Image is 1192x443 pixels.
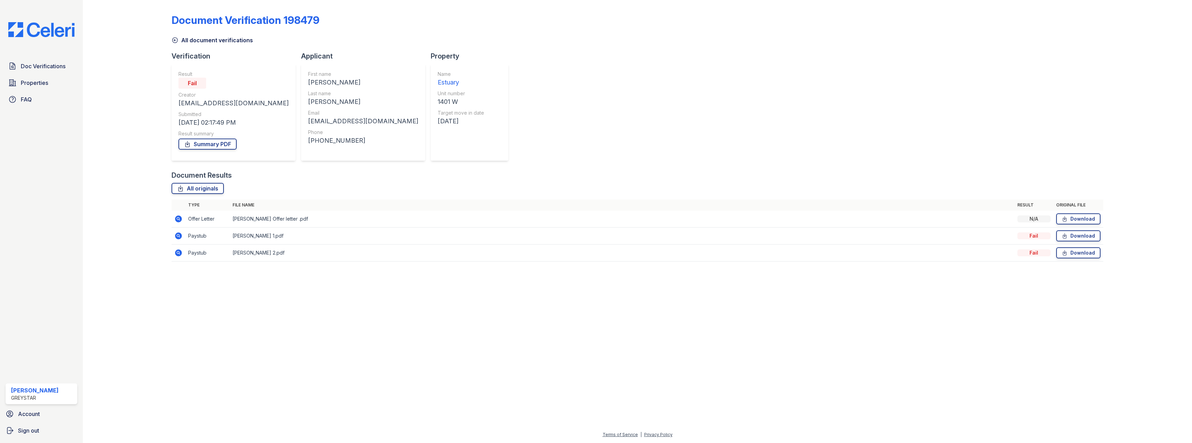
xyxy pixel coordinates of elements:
a: Account [3,407,80,421]
div: Estuary [438,78,484,87]
div: Applicant [301,51,431,61]
div: [EMAIL_ADDRESS][DOMAIN_NAME] [178,98,289,108]
a: All originals [172,183,224,194]
a: Doc Verifications [6,59,77,73]
a: Download [1056,247,1101,258]
span: Sign out [18,426,39,435]
div: First name [308,71,418,78]
a: FAQ [6,92,77,106]
td: [PERSON_NAME] 2.pdf [230,245,1015,262]
div: | [640,432,642,437]
a: Sign out [3,424,80,437]
a: Privacy Policy [644,432,673,437]
a: Summary PDF [178,139,237,150]
div: Property [431,51,514,61]
div: Target move in date [438,109,484,116]
div: Phone [308,129,418,136]
th: Result [1015,200,1053,211]
div: Last name [308,90,418,97]
div: [PERSON_NAME] [308,78,418,87]
td: [PERSON_NAME] 1.pdf [230,228,1015,245]
div: [DATE] [438,116,484,126]
div: Result [178,71,289,78]
span: Account [18,410,40,418]
div: Email [308,109,418,116]
div: Greystar [11,395,59,401]
div: [PERSON_NAME] [308,97,418,107]
div: Document Verification 198479 [172,14,319,26]
a: Download [1056,230,1101,241]
div: [DATE] 02:17:49 PM [178,118,289,127]
div: N/A [1017,215,1051,222]
div: 1401 W [438,97,484,107]
div: Submitted [178,111,289,118]
div: Document Results [172,170,232,180]
div: [PERSON_NAME] [11,386,59,395]
div: Creator [178,91,289,98]
div: Unit number [438,90,484,97]
td: Offer Letter [185,211,230,228]
th: Type [185,200,230,211]
span: FAQ [21,95,32,104]
td: [PERSON_NAME] Offer letter .pdf [230,211,1015,228]
td: Paystub [185,228,230,245]
a: All document verifications [172,36,253,44]
img: CE_Logo_Blue-a8612792a0a2168367f1c8372b55b34899dd931a85d93a1a3d3e32e68fde9ad4.png [3,22,80,37]
div: Result summary [178,130,289,137]
div: Fail [1017,249,1051,256]
div: [EMAIL_ADDRESS][DOMAIN_NAME] [308,116,418,126]
a: Name Estuary [438,71,484,87]
span: Doc Verifications [21,62,65,70]
div: [PHONE_NUMBER] [308,136,418,145]
a: Download [1056,213,1101,224]
div: Fail [1017,232,1051,239]
div: Name [438,71,484,78]
span: Properties [21,79,48,87]
th: Original file [1053,200,1103,211]
a: Properties [6,76,77,90]
td: Paystub [185,245,230,262]
div: Fail [178,78,206,89]
a: Terms of Service [603,432,638,437]
th: File name [230,200,1015,211]
div: Verification [172,51,301,61]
